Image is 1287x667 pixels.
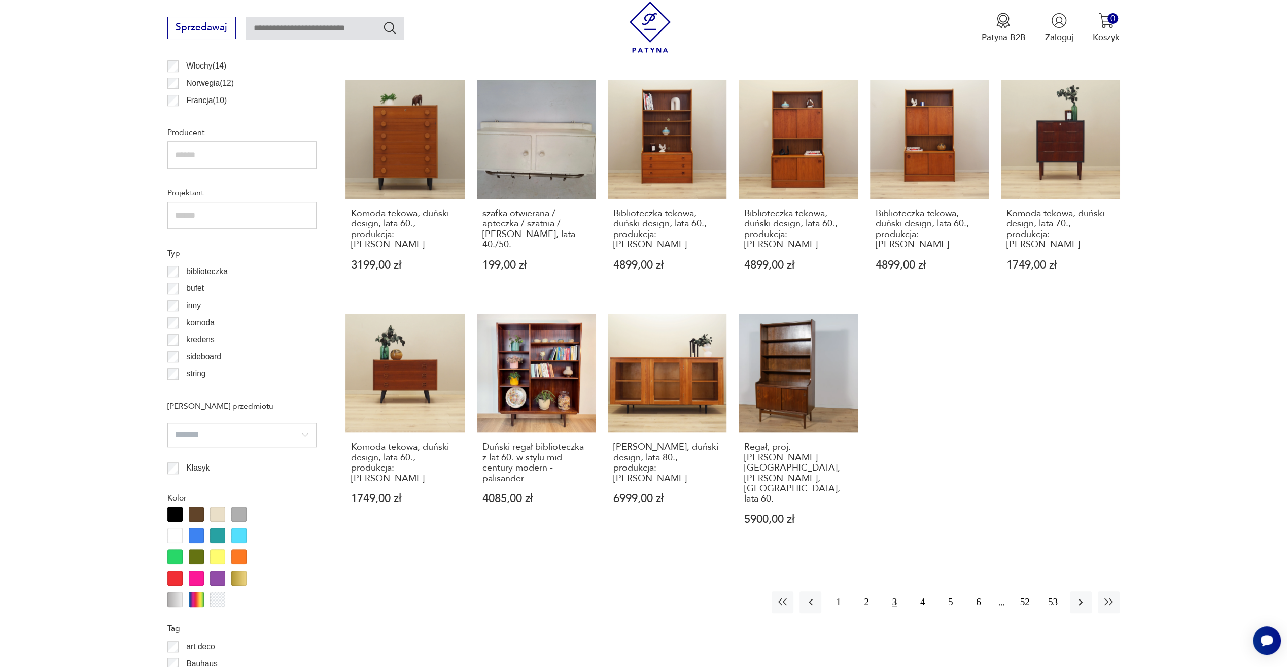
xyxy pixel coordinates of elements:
[1042,591,1064,613] button: 53
[167,399,317,413] p: [PERSON_NAME] przedmiotu
[167,491,317,505] p: Kolor
[613,442,721,484] h3: [PERSON_NAME], duński design, lata 80., produkcja: [PERSON_NAME]
[1098,13,1114,28] img: Ikona koszyka
[856,591,878,613] button: 2
[351,493,459,504] p: 1749,00 zł
[981,13,1025,43] button: Patyna B2B
[382,20,397,35] button: Szukaj
[1093,31,1120,43] p: Koszyk
[186,461,210,475] p: Klasyk
[744,514,852,525] p: 5900,00 zł
[608,80,726,294] a: Biblioteczka tekowa, duński design, lata 60., produkcja: DaniaBiblioteczka tekowa, duński design,...
[186,384,211,397] p: witryna
[186,367,205,380] p: string
[940,591,961,613] button: 5
[884,591,906,613] button: 3
[186,282,204,295] p: bufet
[167,247,317,260] p: Typ
[967,591,989,613] button: 6
[827,591,849,613] button: 1
[186,94,227,107] p: Francja ( 10 )
[351,260,459,271] p: 3199,00 zł
[477,80,596,294] a: szafka otwierana / apteczka / szatnia / szafka łazienkowa, lata 40./50.szafka otwierana / apteczk...
[482,442,590,484] h3: Duński regał biblioteczka z lat 60. w stylu mid-century modern - palisander
[1006,260,1115,271] p: 1749,00 zł
[167,622,317,635] p: Tag
[186,316,214,329] p: komoda
[875,260,983,271] p: 4899,00 zł
[744,209,852,250] h3: Biblioteczka tekowa, duński design, lata 60., produkcja: [PERSON_NAME]
[1253,626,1281,655] iframe: Smartsupp widget button
[167,24,236,32] a: Sprzedawaj
[1006,209,1115,250] h3: Komoda tekowa, duński design, lata 70., produkcja: [PERSON_NAME]
[186,333,214,346] p: kredens
[482,493,590,504] p: 4085,00 zł
[186,299,201,312] p: inny
[1001,80,1120,294] a: Komoda tekowa, duński design, lata 70., produkcja: DaniaKomoda tekowa, duński design, lata 70., p...
[981,13,1025,43] a: Ikona medaluPatyna B2B
[186,640,215,653] p: art deco
[186,59,226,73] p: Włochy ( 14 )
[608,314,726,549] a: Witryna sosnowa, duński design, lata 80., produkcja: Dania[PERSON_NAME], duński design, lata 80.,...
[477,314,596,549] a: Duński regał biblioteczka z lat 60. w stylu mid-century modern - palisanderDuński regał bibliotec...
[1014,591,1035,613] button: 52
[912,591,933,613] button: 4
[186,265,227,278] p: biblioteczka
[345,314,464,549] a: Komoda tekowa, duński design, lata 60., produkcja: DaniaKomoda tekowa, duński design, lata 60., p...
[1093,13,1120,43] button: 0Koszyk
[186,111,253,124] p: Czechosłowacja ( 6 )
[744,442,852,504] h3: Regał, proj. [PERSON_NAME][GEOGRAPHIC_DATA], [PERSON_NAME], [GEOGRAPHIC_DATA], lata 60.
[875,209,983,250] h3: Biblioteczka tekowa, duński design, lata 60., produkcja: [PERSON_NAME]
[739,80,857,294] a: Biblioteczka tekowa, duński design, lata 60., produkcja: DaniaBiblioteczka tekowa, duński design,...
[981,31,1025,43] p: Patyna B2B
[624,2,676,53] img: Patyna - sklep z meblami i dekoracjami vintage
[482,260,590,271] p: 199,00 zł
[995,13,1011,28] img: Ikona medalu
[167,17,236,39] button: Sprzedawaj
[351,442,459,484] h3: Komoda tekowa, duński design, lata 60., produkcja: [PERSON_NAME]
[186,77,234,90] p: Norwegia ( 12 )
[186,350,221,363] p: sideboard
[613,209,721,250] h3: Biblioteczka tekowa, duński design, lata 60., produkcja: [PERSON_NAME]
[1045,31,1073,43] p: Zaloguj
[1045,13,1073,43] button: Zaloguj
[1107,13,1118,24] div: 0
[351,209,459,250] h3: Komoda tekowa, duński design, lata 60., produkcja: [PERSON_NAME]
[345,80,464,294] a: Komoda tekowa, duński design, lata 60., produkcja: DaniaKomoda tekowa, duński design, lata 60., p...
[739,314,857,549] a: Regał, proj. J. Sorth, Bornholm, Dania, lata 60.Regał, proj. [PERSON_NAME][GEOGRAPHIC_DATA], [PER...
[613,260,721,271] p: 4899,00 zł
[870,80,989,294] a: Biblioteczka tekowa, duński design, lata 60., produkcja: DaniaBiblioteczka tekowa, duński design,...
[744,260,852,271] p: 4899,00 zł
[167,186,317,199] p: Projektant
[482,209,590,250] h3: szafka otwierana / apteczka / szatnia / [PERSON_NAME], lata 40./50.
[1051,13,1067,28] img: Ikonka użytkownika
[167,126,317,139] p: Producent
[613,493,721,504] p: 6999,00 zł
